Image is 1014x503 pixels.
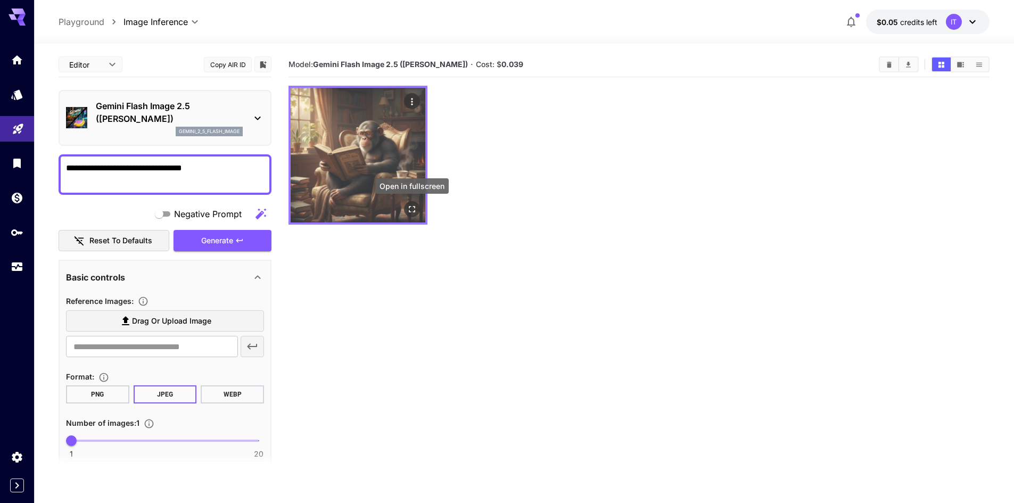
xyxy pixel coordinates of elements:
[291,88,425,222] img: 2Q==
[66,296,134,306] span: Reference Images :
[11,260,23,274] div: Usage
[11,50,23,63] div: Home
[404,93,420,109] div: Actions
[174,208,242,220] span: Negative Prompt
[970,57,988,71] button: Show media in list view
[69,59,102,70] span: Editor
[66,418,139,427] span: Number of images : 1
[139,418,159,429] button: Specify how many images to generate in a single request. Each image generation will be charged se...
[375,178,449,194] div: Open in fullscreen
[132,315,211,328] span: Drag or upload image
[877,17,937,28] div: $0.05
[11,191,23,204] div: Wallet
[66,265,264,290] div: Basic controls
[12,119,24,132] div: Playground
[66,310,264,332] label: Drag or upload image
[288,60,468,69] span: Model:
[134,296,153,307] button: Upload a reference image to guide the result. This is needed for Image-to-Image or Inpainting. Su...
[66,385,129,403] button: PNG
[59,15,104,28] a: Playground
[254,449,263,459] span: 20
[66,372,94,381] span: Format :
[134,385,197,403] button: JPEG
[11,153,23,167] div: Library
[96,100,243,125] p: Gemini Flash Image 2.5 ([PERSON_NAME])
[10,479,24,492] button: Expand sidebar
[179,128,240,135] p: gemini_2_5_flash_image
[900,18,937,27] span: credits left
[899,57,918,71] button: Download All
[866,10,990,34] button: $0.05IT
[932,57,951,71] button: Show media in grid view
[879,56,919,72] div: Clear AllDownload All
[471,58,473,71] p: ·
[11,88,23,101] div: Models
[59,230,169,252] button: Reset to defaults
[11,450,23,464] div: Settings
[201,385,264,403] button: WEBP
[174,230,271,252] button: Generate
[123,15,188,28] span: Image Inference
[501,60,523,69] b: 0.039
[204,57,252,72] button: Copy AIR ID
[59,15,123,28] nav: breadcrumb
[476,60,523,69] span: Cost: $
[931,56,990,72] div: Show media in grid viewShow media in video viewShow media in list view
[404,201,420,217] div: Open in fullscreen
[877,18,900,27] span: $0.05
[66,95,264,141] div: Gemini Flash Image 2.5 ([PERSON_NAME])gemini_2_5_flash_image
[951,57,970,71] button: Show media in video view
[313,60,468,69] b: Gemini Flash Image 2.5 ([PERSON_NAME])
[880,57,898,71] button: Clear All
[66,271,125,284] p: Basic controls
[201,234,233,248] span: Generate
[946,14,962,30] div: IT
[11,226,23,239] div: API Keys
[94,372,113,383] button: Choose the file format for the output image.
[258,58,268,71] button: Add to library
